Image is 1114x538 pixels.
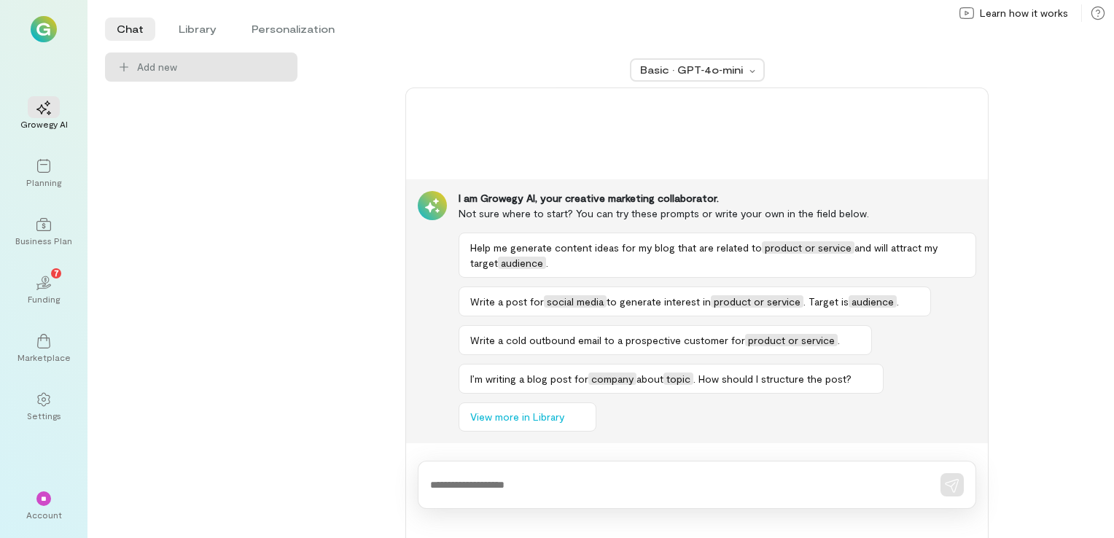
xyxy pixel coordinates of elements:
[17,206,70,258] a: Business Plan
[470,241,762,254] span: Help me generate content ideas for my blog that are related to
[498,257,546,269] span: audience
[17,381,70,433] a: Settings
[20,118,68,130] div: Growegy AI
[693,373,852,385] span: . How should I structure the post?
[803,295,849,308] span: . Target is
[546,257,548,269] span: .
[980,6,1068,20] span: Learn how it works
[137,60,286,74] span: Add new
[26,509,62,521] div: Account
[17,351,71,363] div: Marketplace
[27,410,61,421] div: Settings
[588,373,636,385] span: company
[745,334,838,346] span: product or service
[240,17,346,41] li: Personalization
[459,325,872,355] button: Write a cold outbound email to a prospective customer forproduct or service.
[54,266,59,279] span: 7
[459,364,884,394] button: I’m writing a blog post forcompanyabouttopic. How should I structure the post?
[17,322,70,375] a: Marketplace
[607,295,711,308] span: to generate interest in
[470,334,745,346] span: Write a cold outbound email to a prospective customer for
[459,233,976,278] button: Help me generate content ideas for my blog that are related toproduct or serviceand will attract ...
[459,286,931,316] button: Write a post forsocial mediato generate interest inproduct or service. Target isaudience.
[167,17,228,41] li: Library
[459,402,596,432] button: View more in Library
[105,17,155,41] li: Chat
[17,264,70,316] a: Funding
[15,235,72,246] div: Business Plan
[459,206,976,221] div: Not sure where to start? You can try these prompts or write your own in the field below.
[640,63,745,77] div: Basic · GPT‑4o‑mini
[17,89,70,141] a: Growegy AI
[897,295,899,308] span: .
[17,147,70,200] a: Planning
[544,295,607,308] span: social media
[459,191,976,206] div: I am Growegy AI, your creative marketing collaborator.
[838,334,840,346] span: .
[470,295,544,308] span: Write a post for
[470,410,564,424] span: View more in Library
[636,373,663,385] span: about
[470,373,588,385] span: I’m writing a blog post for
[28,293,60,305] div: Funding
[762,241,854,254] span: product or service
[663,373,693,385] span: topic
[849,295,897,308] span: audience
[711,295,803,308] span: product or service
[26,176,61,188] div: Planning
